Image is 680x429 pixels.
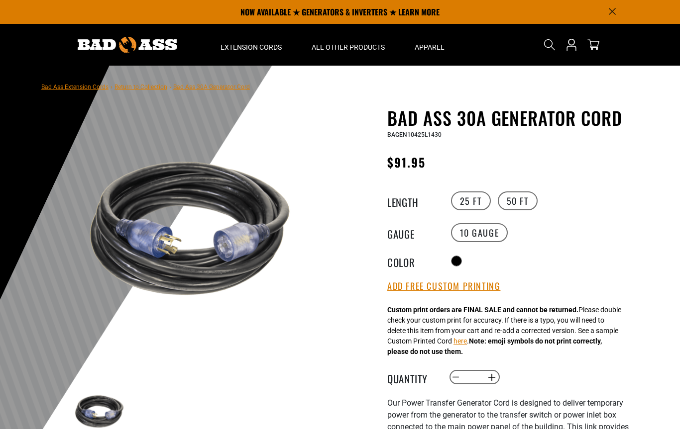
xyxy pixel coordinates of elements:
[206,24,297,66] summary: Extension Cords
[169,84,171,90] span: ›
[114,84,167,90] a: Return to Collection
[387,131,442,138] span: BAGEN10425L1430
[71,109,311,349] img: black
[387,337,602,355] strong: Note: emoji symbols do not print correctly, please do not use them.
[415,43,445,52] span: Apparel
[387,371,437,384] label: Quantity
[387,153,426,171] span: $91.95
[387,107,631,128] h1: Bad Ass 30A Generator Cord
[41,81,250,92] nav: breadcrumbs
[41,84,109,90] a: Bad Ass Extension Cords
[387,194,437,207] legend: Length
[173,84,250,90] span: Bad Ass 30A Generator Cord
[498,191,538,210] label: 50 FT
[111,84,113,90] span: ›
[78,37,177,53] img: Bad Ass Extension Cords
[387,255,437,267] legend: Color
[312,43,385,52] span: All Other Products
[451,191,491,210] label: 25 FT
[542,37,558,53] summary: Search
[387,281,500,292] button: Add Free Custom Printing
[387,226,437,239] legend: Gauge
[221,43,282,52] span: Extension Cords
[400,24,459,66] summary: Apparel
[387,305,621,357] div: Please double check your custom print for accuracy. If there is a typo, you will need to delete t...
[297,24,400,66] summary: All Other Products
[453,336,467,346] button: here
[451,223,508,242] label: 10 GAUGE
[387,306,578,314] strong: Custom print orders are FINAL SALE and cannot be returned.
